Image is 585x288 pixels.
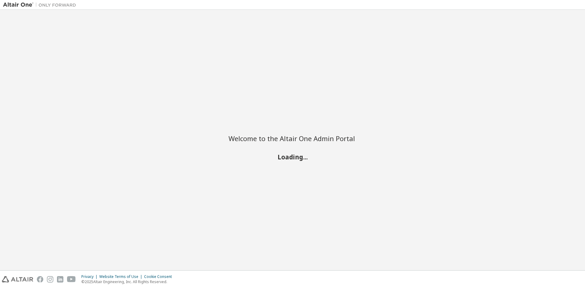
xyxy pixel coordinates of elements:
[229,153,356,161] h2: Loading...
[144,274,175,279] div: Cookie Consent
[47,276,53,283] img: instagram.svg
[99,274,144,279] div: Website Terms of Use
[57,276,63,283] img: linkedin.svg
[81,279,175,284] p: © 2025 Altair Engineering, Inc. All Rights Reserved.
[37,276,43,283] img: facebook.svg
[81,274,99,279] div: Privacy
[229,134,356,143] h2: Welcome to the Altair One Admin Portal
[67,276,76,283] img: youtube.svg
[3,2,79,8] img: Altair One
[2,276,33,283] img: altair_logo.svg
